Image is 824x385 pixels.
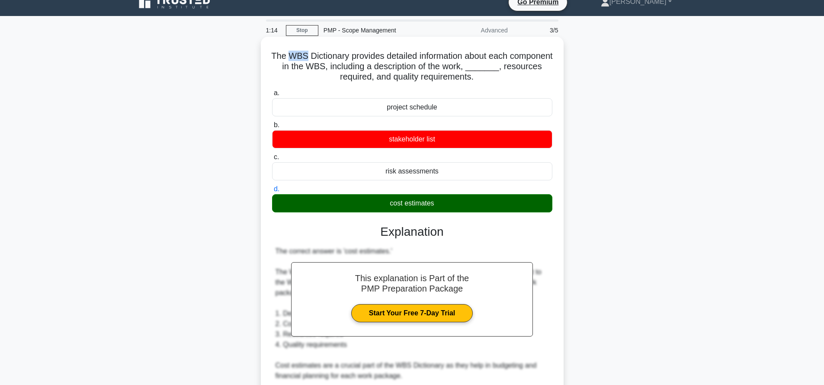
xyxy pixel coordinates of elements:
a: Stop [286,25,318,36]
span: b. [274,121,279,128]
div: PMP - Scope Management [318,22,437,39]
div: project schedule [272,98,552,116]
span: a. [274,89,279,96]
a: Start Your Free 7-Day Trial [351,304,473,322]
span: c. [274,153,279,160]
div: 3/5 [513,22,564,39]
span: d. [274,185,279,192]
div: Advanced [437,22,513,39]
h3: Explanation [277,225,547,239]
div: stakeholder list [272,130,552,148]
div: 1:14 [261,22,286,39]
div: risk assessments [272,162,552,180]
div: cost estimates [272,194,552,212]
h5: The WBS Dictionary provides detailed information about each component in the WBS, including a des... [271,51,553,83]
